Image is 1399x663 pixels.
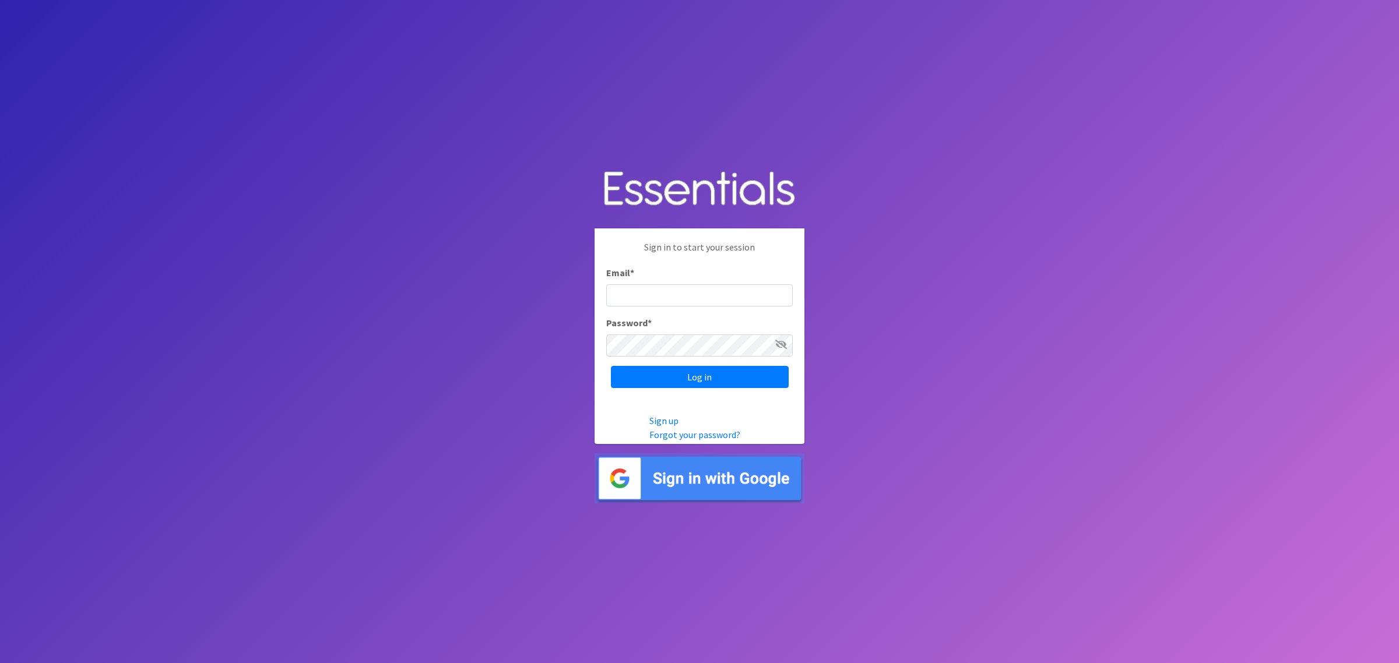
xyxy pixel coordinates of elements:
p: Sign in to start your session [606,240,793,266]
a: Sign up [649,415,679,426]
abbr: required [630,267,634,278]
abbr: required [648,317,652,329]
img: Sign in with Google [595,453,804,504]
label: Email [606,266,634,280]
a: Forgot your password? [649,429,740,440]
label: Password [606,316,652,330]
img: Human Essentials [595,160,804,220]
input: Log in [611,366,789,388]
